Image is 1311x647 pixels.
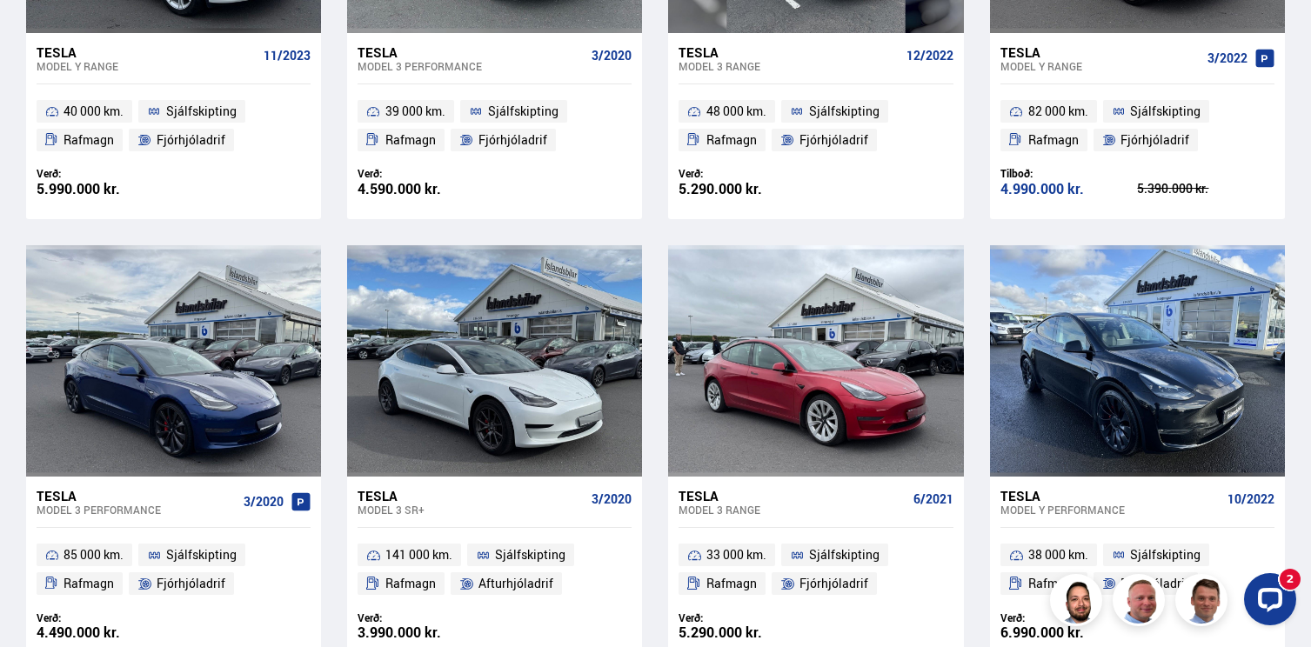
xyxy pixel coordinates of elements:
[358,60,585,72] div: Model 3 PERFORMANCE
[358,611,495,624] div: Verð:
[385,544,452,565] span: 141 000 km.
[1207,51,1247,65] span: 3/2022
[679,488,906,504] div: Tesla
[906,49,953,63] span: 12/2022
[37,167,174,180] div: Verð:
[679,44,899,60] div: Tesla
[385,130,436,150] span: Rafmagn
[64,130,114,150] span: Rafmagn
[706,573,757,594] span: Rafmagn
[706,101,766,122] span: 48 000 km.
[358,504,585,516] div: Model 3 SR+
[592,49,632,63] span: 3/2020
[1120,130,1189,150] span: Fjórhjóladrif
[166,544,237,565] span: Sjálfskipting
[799,573,868,594] span: Fjórhjóladrif
[679,625,816,640] div: 5.290.000 kr.
[1028,573,1079,594] span: Rafmagn
[706,130,757,150] span: Rafmagn
[1000,504,1221,516] div: Model Y PERFORMANCE
[37,488,237,504] div: Tesla
[1130,544,1201,565] span: Sjálfskipting
[64,544,124,565] span: 85 000 km.
[668,33,963,219] a: Tesla Model 3 RANGE 12/2022 48 000 km. Sjálfskipting Rafmagn Fjórhjóladrif Verð: 5.290.000 kr.
[913,492,953,506] span: 6/2021
[1000,182,1138,197] div: 4.990.000 kr.
[37,44,257,60] div: Tesla
[358,625,495,640] div: 3.990.000 kr.
[679,60,899,72] div: Model 3 RANGE
[1230,566,1303,639] iframe: LiveChat chat widget
[478,573,553,594] span: Afturhjóladrif
[488,101,559,122] span: Sjálfskipting
[809,544,880,565] span: Sjálfskipting
[679,167,816,180] div: Verð:
[26,33,321,219] a: Tesla Model Y RANGE 11/2023 40 000 km. Sjálfskipting Rafmagn Fjórhjóladrif Verð: 5.990.000 kr.
[809,101,880,122] span: Sjálfskipting
[706,544,766,565] span: 33 000 km.
[1028,544,1088,565] span: 38 000 km.
[358,182,495,197] div: 4.590.000 kr.
[679,611,816,624] div: Verð:
[385,573,436,594] span: Rafmagn
[1053,577,1105,629] img: nhp88E3Fdnt1Opn2.png
[358,167,495,180] div: Verð:
[264,49,311,63] span: 11/2023
[157,130,225,150] span: Fjórhjóladrif
[1227,492,1274,506] span: 10/2022
[478,130,547,150] span: Fjórhjóladrif
[679,182,816,197] div: 5.290.000 kr.
[1000,625,1138,640] div: 6.990.000 kr.
[358,488,585,504] div: Tesla
[157,573,225,594] span: Fjórhjóladrif
[1000,60,1201,72] div: Model Y RANGE
[385,101,445,122] span: 39 000 km.
[358,44,585,60] div: Tesla
[1178,577,1230,629] img: FbJEzSuNWCJXmdc-.webp
[1130,101,1201,122] span: Sjálfskipting
[1028,130,1079,150] span: Rafmagn
[1028,101,1088,122] span: 82 000 km.
[64,101,124,122] span: 40 000 km.
[37,60,257,72] div: Model Y RANGE
[1000,44,1201,60] div: Tesla
[495,544,565,565] span: Sjálfskipting
[1115,577,1167,629] img: siFngHWaQ9KaOqBr.png
[799,130,868,150] span: Fjórhjóladrif
[1000,167,1138,180] div: Tilboð:
[347,33,642,219] a: Tesla Model 3 PERFORMANCE 3/2020 39 000 km. Sjálfskipting Rafmagn Fjórhjóladrif Verð: 4.590.000 kr.
[990,33,1285,219] a: Tesla Model Y RANGE 3/2022 82 000 km. Sjálfskipting Rafmagn Fjórhjóladrif Tilboð: 4.990.000 kr. 5...
[592,492,632,506] span: 3/2020
[64,573,114,594] span: Rafmagn
[1000,488,1221,504] div: Tesla
[37,625,174,640] div: 4.490.000 kr.
[37,504,237,516] div: Model 3 PERFORMANCE
[244,495,284,509] span: 3/2020
[166,101,237,122] span: Sjálfskipting
[37,611,174,624] div: Verð:
[1137,183,1274,195] div: 5.390.000 kr.
[679,504,906,516] div: Model 3 RANGE
[1000,611,1138,624] div: Verð:
[37,182,174,197] div: 5.990.000 kr.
